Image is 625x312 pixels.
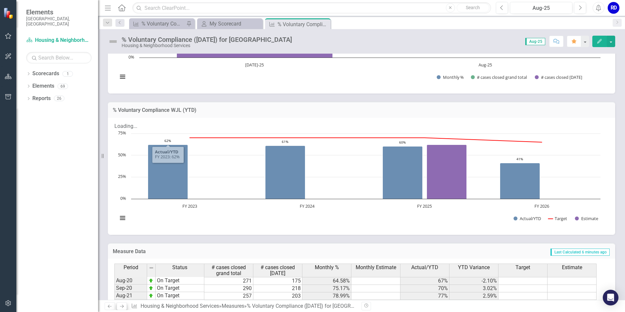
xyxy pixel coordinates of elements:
[400,300,449,307] td: 80%
[399,140,406,145] text: 60%
[500,163,540,199] path: FY 2026, 41.09589041. Actual/YTD.
[108,36,118,47] img: Not Defined
[222,303,244,309] a: Measures
[479,62,492,68] text: Aug-25
[449,300,498,307] td: 2.82%
[120,195,126,201] text: 0%
[32,95,51,102] a: Reports
[457,3,489,12] button: Search
[514,216,541,221] button: Show Actual/YTD
[204,292,253,300] td: 257
[204,277,253,285] td: 271
[32,70,59,78] a: Scorecards
[122,43,292,48] div: Housing & Neighborhood Services
[512,4,570,12] div: Aug-25
[253,277,302,285] td: 175
[255,265,301,276] span: # cases closed [DATE]
[245,62,264,68] text: [DATE]-25
[247,303,382,309] div: % Voluntary Compliance ([DATE]) for [GEOGRAPHIC_DATA]
[427,145,467,199] path: FY 2025 , 62. Estimate.
[114,123,609,130] div: Loading...
[253,300,302,307] td: 254
[114,130,604,228] svg: Interactive chart
[118,130,126,136] text: 75%
[516,157,523,161] text: 41%
[118,152,126,158] text: 50%
[199,20,261,28] a: My Scorecard
[148,145,540,199] g: Actual/YTD, series 1 of 3. Bar series with 4 bars.
[449,285,498,292] td: 3.02%
[356,265,396,270] span: Monthly Estimate
[302,285,351,292] td: 75.17%
[131,303,357,310] div: » »
[204,300,253,307] td: 302
[437,74,464,80] button: Show Monthly %
[149,265,154,270] img: 8DAGhfEEPCf229AAAAAElFTkSuQmCC
[148,278,154,283] img: zOikAAAAAElFTkSuQmCC
[449,292,498,300] td: 2.59%
[156,300,204,307] td: On Target
[156,277,204,285] td: On Target
[124,265,138,270] span: Period
[515,265,530,270] span: Target
[204,285,253,292] td: 290
[58,83,68,89] div: 69
[114,285,147,292] td: Sep-20
[210,20,261,28] div: My Scorecard
[575,216,598,221] button: Show Estimate
[54,96,64,101] div: 26
[114,277,147,285] td: Aug-20
[253,285,302,292] td: 218
[128,54,134,60] text: 0%
[142,20,185,28] div: % Voluntary Compliance ([DATE]) for Housing
[131,20,185,28] a: % Voluntary Compliance ([DATE]) for Housing
[411,265,438,270] span: Actual/YTD
[148,145,188,199] path: FY 2023, 61.9047619. Actual/YTD.
[525,38,545,45] span: Aug-25
[603,290,618,305] div: Open Intercom Messenger
[26,16,92,27] small: [GEOGRAPHIC_DATA], [GEOGRAPHIC_DATA]
[156,285,204,292] td: On Target
[548,216,567,221] button: Show Target
[3,8,15,19] img: ClearPoint Strategy
[550,249,610,256] span: Last Calculated 6 minutes ago
[417,203,432,209] text: FY 2025
[148,293,154,298] img: zOikAAAAAElFTkSuQmCC
[466,5,480,10] span: Search
[26,52,92,63] input: Search Below...
[141,303,219,309] a: Housing & Neighborhood Services
[282,139,288,144] text: 61%
[471,74,528,80] button: Show # cases closed grand total
[315,265,339,270] span: Monthly %
[148,286,154,291] img: zOikAAAAAElFTkSuQmCC
[114,300,147,307] td: Sep-21
[156,292,204,300] td: On Target
[302,292,351,300] td: 78.99%
[26,37,92,44] a: Housing & Neighborhood Services
[118,173,126,179] text: 25%
[400,292,449,300] td: 77%
[608,2,619,14] button: RD
[114,130,609,228] div: Chart. Highcharts interactive chart.
[118,72,127,81] button: View chart menu, Chart
[302,277,351,285] td: 64.58%
[118,214,127,223] button: View chart menu, Chart
[32,82,54,90] a: Elements
[383,146,423,199] path: FY 2025 , 60.13133208. Actual/YTD.
[400,277,449,285] td: 67%
[182,203,197,209] text: FY 2023
[265,146,305,199] path: FY 2024, 60.98675194. Actual/YTD.
[534,203,549,209] text: FY 2026
[400,285,449,292] td: 70%
[510,2,572,14] button: Aug-25
[278,20,329,28] div: % Voluntary Compliance ([DATE]) for [GEOGRAPHIC_DATA]
[113,107,610,113] h3: % Voluntary Compliance WJL (YTD)
[449,277,498,285] td: -2.10%
[132,2,491,14] input: Search ClearPoint...
[458,265,490,270] span: YTD Variance
[253,292,302,300] td: 203
[164,138,171,143] text: 62%
[122,36,292,43] div: % Voluntary Compliance ([DATE]) for [GEOGRAPHIC_DATA]
[206,265,252,276] span: # cases closed grand total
